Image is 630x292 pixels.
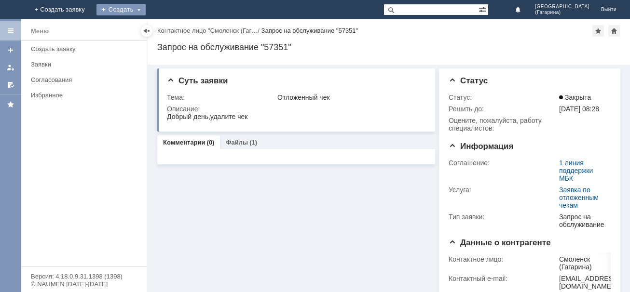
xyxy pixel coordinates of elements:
[261,27,358,34] div: Запрос на обслуживание "57351"
[3,42,18,58] a: Создать заявку
[449,93,557,101] div: Статус:
[608,25,620,37] div: Сделать домашней страницей
[449,142,513,151] span: Информация
[226,139,248,146] a: Файлы
[207,139,215,146] div: (0)
[449,186,557,194] div: Услуга:
[31,92,130,99] div: Избранное
[592,25,604,37] div: Добавить в избранное
[141,25,152,37] div: Скрыть меню
[157,27,258,34] a: Контактное лицо "Смоленск (Гаг…
[479,4,488,13] span: Расширенный поиск
[559,186,599,209] a: Заявка по отложенным чекам
[96,4,146,15] div: Создать
[559,105,599,113] span: [DATE] 08:28
[535,4,589,10] span: [GEOGRAPHIC_DATA]
[31,26,49,37] div: Меню
[27,72,145,87] a: Согласования
[449,117,557,132] div: Oцените, пожалуйста, работу специалистов:
[157,42,620,52] div: Запрос на обслуживание "57351"
[449,159,557,167] div: Соглашение:
[163,139,205,146] a: Комментарии
[535,10,589,15] span: (Гагарина)
[277,93,423,101] div: Отложенный чек
[449,255,557,263] div: Контактное лицо:
[167,105,425,113] div: Описание:
[31,61,141,68] div: Заявки
[31,76,141,83] div: Согласования
[31,273,137,279] div: Версия: 4.18.0.9.31.1398 (1398)
[167,76,228,85] span: Суть заявки
[559,255,620,271] div: Смоленск (Гагарина)
[559,213,607,228] div: Запрос на обслуживание
[31,281,137,287] div: © NAUMEN [DATE]-[DATE]
[559,275,620,290] div: [EMAIL_ADDRESS][DOMAIN_NAME]
[27,57,145,72] a: Заявки
[449,76,488,85] span: Статус
[3,60,18,75] a: Мои заявки
[449,238,551,247] span: Данные о контрагенте
[167,93,275,101] div: Тема:
[449,213,557,221] div: Тип заявки:
[559,159,593,182] a: 1 линия поддержки МБК
[449,275,557,282] div: Контактный e-mail:
[559,93,591,101] span: Закрыта
[449,105,557,113] div: Решить до:
[157,27,261,34] div: /
[249,139,257,146] div: (1)
[3,77,18,93] a: Мои согласования
[27,41,145,56] a: Создать заявку
[31,45,141,53] div: Создать заявку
